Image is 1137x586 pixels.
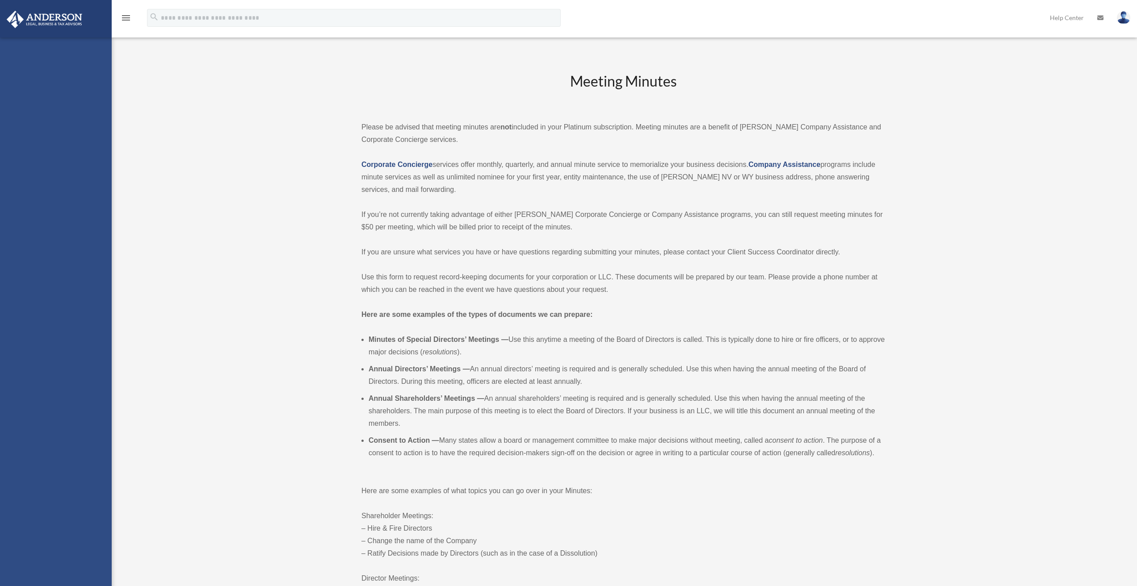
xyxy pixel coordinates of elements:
strong: Here are some examples of the types of documents we can prepare: [361,311,593,318]
p: Use this form to request record-keeping documents for your corporation or LLC. These documents wi... [361,271,885,296]
img: User Pic [1117,11,1130,24]
p: Shareholder Meetings: – Hire & Fire Directors – Change the name of the Company – Ratify Decisions... [361,510,885,560]
li: Many states allow a board or management committee to make major decisions without meeting, called... [369,434,885,459]
p: If you are unsure what services you have or have questions regarding submitting your minutes, ple... [361,246,885,258]
p: Here are some examples of what topics you can go over in your Minutes: [361,485,885,497]
li: An annual directors’ meeting is required and is generally scheduled. Use this when having the ann... [369,363,885,388]
a: Corporate Concierge [361,161,432,168]
p: services offer monthly, quarterly, and annual minute service to memorialize your business decisio... [361,158,885,196]
h2: Meeting Minutes [361,71,885,108]
b: Consent to Action — [369,436,439,444]
b: Annual Directors’ Meetings — [369,365,470,373]
em: consent to [769,436,802,444]
p: If you’re not currently taking advantage of either [PERSON_NAME] Corporate Concierge or Company A... [361,208,885,233]
li: An annual shareholders’ meeting is required and is generally scheduled. Use this when having the ... [369,392,885,430]
em: resolutions [835,449,870,457]
b: Minutes of Special Directors’ Meetings — [369,336,508,343]
img: Anderson Advisors Platinum Portal [4,11,85,28]
a: menu [121,16,131,23]
p: Please be advised that meeting minutes are included in your Platinum subscription. Meeting minute... [361,121,885,146]
b: Annual Shareholders’ Meetings — [369,395,484,402]
strong: not [500,123,512,131]
em: action [804,436,823,444]
em: resolutions [423,348,457,356]
i: menu [121,12,131,23]
i: search [149,12,159,22]
a: Company Assistance [748,161,820,168]
li: Use this anytime a meeting of the Board of Directors is called. This is typically done to hire or... [369,333,885,358]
